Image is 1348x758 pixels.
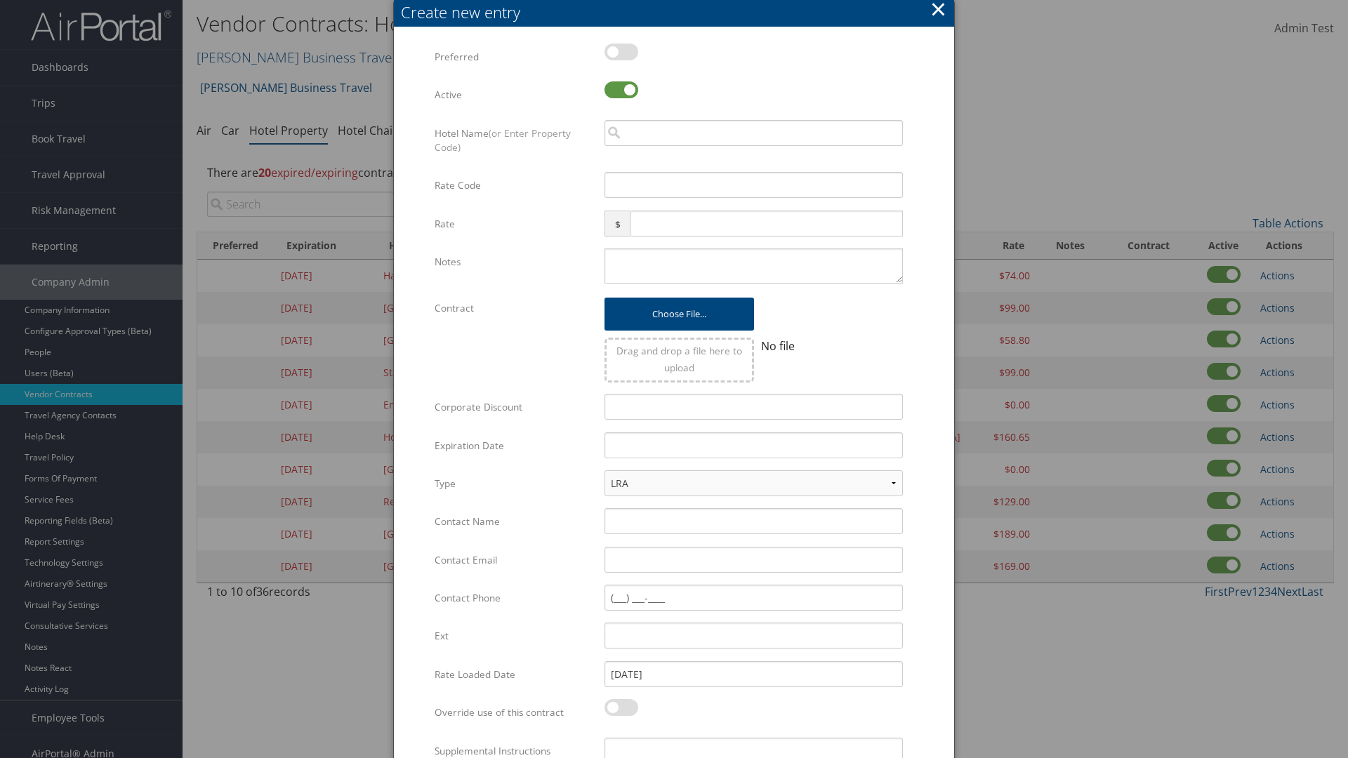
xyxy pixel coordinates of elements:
label: Notes [435,248,594,275]
label: Preferred [435,44,594,70]
label: Contact Name [435,508,594,535]
span: $ [604,211,629,237]
div: Create new entry [401,1,954,23]
label: Rate [435,211,594,237]
label: Expiration Date [435,432,594,459]
label: Type [435,470,594,497]
label: Contact Phone [435,585,594,611]
label: Contract [435,295,594,321]
label: Active [435,81,594,108]
label: Contact Email [435,547,594,573]
label: Ext [435,623,594,649]
span: Drag and drop a file here to upload [616,344,742,374]
input: (___) ___-____ [604,585,903,611]
label: Rate Loaded Date [435,661,594,688]
label: Hotel Name [435,120,594,161]
label: Override use of this contract [435,699,594,726]
span: No file [761,338,795,354]
label: Rate Code [435,172,594,199]
span: (or Enter Property Code) [435,126,571,154]
label: Corporate Discount [435,394,594,420]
